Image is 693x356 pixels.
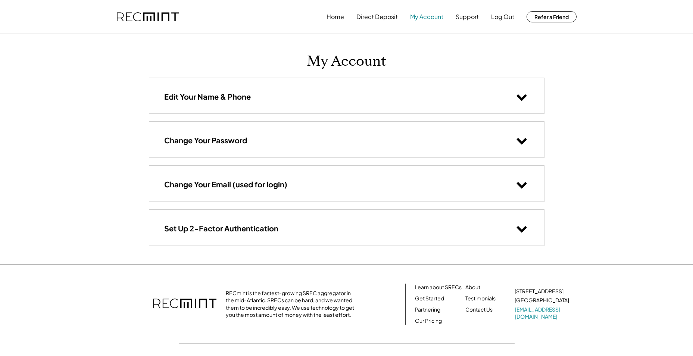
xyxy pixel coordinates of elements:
img: recmint-logotype%403x.png [117,12,179,22]
div: [GEOGRAPHIC_DATA] [515,297,569,304]
a: Learn about SRECs [415,284,462,291]
button: Direct Deposit [356,9,398,24]
h3: Change Your Email (used for login) [164,179,287,189]
button: Refer a Friend [527,11,577,22]
button: My Account [410,9,443,24]
img: recmint-logotype%403x.png [153,291,216,317]
a: Our Pricing [415,317,442,325]
button: Log Out [491,9,514,24]
a: Contact Us [465,306,493,313]
a: Get Started [415,295,444,302]
div: [STREET_ADDRESS] [515,288,564,295]
a: [EMAIL_ADDRESS][DOMAIN_NAME] [515,306,571,321]
button: Support [456,9,479,24]
a: Partnering [415,306,440,313]
button: Home [327,9,344,24]
div: RECmint is the fastest-growing SREC aggregator in the mid-Atlantic. SRECs can be hard, and we wan... [226,290,358,319]
a: Testimonials [465,295,496,302]
h3: Change Your Password [164,135,247,145]
h3: Edit Your Name & Phone [164,92,251,102]
a: About [465,284,480,291]
h1: My Account [307,53,387,70]
h3: Set Up 2-Factor Authentication [164,224,278,233]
